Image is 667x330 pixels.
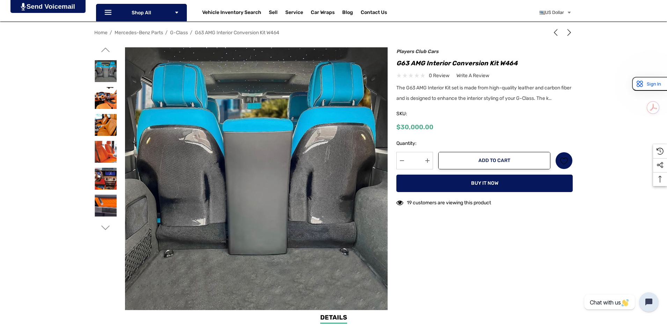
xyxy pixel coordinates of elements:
svg: Icon Arrow Down [174,10,179,15]
svg: Wish List [560,157,568,165]
a: Players Club Cars [396,49,439,54]
a: Sell [269,6,285,20]
span: Write a Review [456,73,489,79]
a: Car Wraps [311,6,342,20]
img: Custom G Wagon Interior [95,141,117,163]
svg: Icon Line [104,9,114,17]
span: Car Wraps [311,9,335,17]
a: G-Class [170,30,188,36]
a: Write a Review [456,71,489,80]
span: 0 review [429,71,449,80]
a: Previous [552,29,562,36]
a: G63 AMG Interior Conversion Kit W464 [195,30,279,36]
a: Contact Us [361,9,387,17]
a: USD [540,6,572,20]
a: Home [94,30,108,36]
img: PjwhLS0gR2VuZXJhdG9yOiBHcmF2aXQuaW8gLS0+PHN2ZyB4bWxucz0iaHR0cDovL3d3dy53My5vcmcvMjAwMC9zdmciIHhtb... [21,3,25,10]
button: Buy it now [396,175,573,192]
a: Next [563,29,573,36]
span: The G63 AMG Interior Kit set is made from high-quality leather and carbon fiber and is designed t... [396,85,571,101]
span: $30,000.00 [396,123,433,131]
p: Shop All [96,4,187,21]
label: Quantity: [396,139,433,148]
div: 19 customers are viewing this product [396,196,491,207]
span: Sell [269,9,278,17]
a: Vehicle Inventory Search [202,9,261,17]
a: Service [285,9,303,17]
a: Blog [342,9,353,17]
nav: Breadcrumb [94,27,573,39]
a: Mercedes-Benz Parts [115,30,163,36]
svg: Social Media [657,162,664,169]
button: Add to Cart [438,152,550,169]
a: Details [320,313,347,324]
svg: Go to slide 2 of 8 [101,45,110,54]
img: Custom G Wagon Interior [95,87,117,109]
svg: Go to slide 4 of 8 [101,223,110,232]
a: Wish List [555,152,573,169]
span: SKU: [396,109,431,119]
img: Mercedes G Wagon Interior Kit [95,60,117,82]
svg: Top [653,176,667,183]
img: Custom G Wagon Interior [95,195,117,217]
svg: Recently Viewed [657,148,664,155]
img: Custom G Wagon Interior [95,168,117,190]
img: Custom G Wagon Interior [95,114,117,136]
h1: G63 AMG Interior Conversion Kit W464 [396,58,573,69]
